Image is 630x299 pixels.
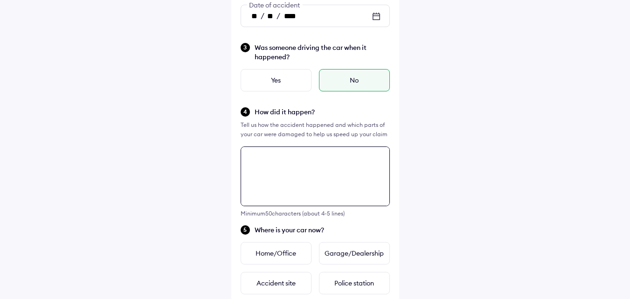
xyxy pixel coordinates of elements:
span: Was someone driving the car when it happened? [255,43,390,62]
div: Home/Office [241,242,312,264]
div: Garage/Dealership [319,242,390,264]
span: Where is your car now? [255,225,390,235]
span: Date of accident [247,1,302,9]
span: How did it happen? [255,107,390,117]
div: No [319,69,390,91]
span: / [277,11,280,20]
div: Minimum 50 characters (about 4-5 lines) [241,210,390,217]
div: Accident site [241,272,312,294]
span: / [261,11,264,20]
div: Yes [241,69,312,91]
div: Tell us how the accident happened and which parts of your car were damaged to help us speed up yo... [241,120,390,139]
div: Police station [319,272,390,294]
